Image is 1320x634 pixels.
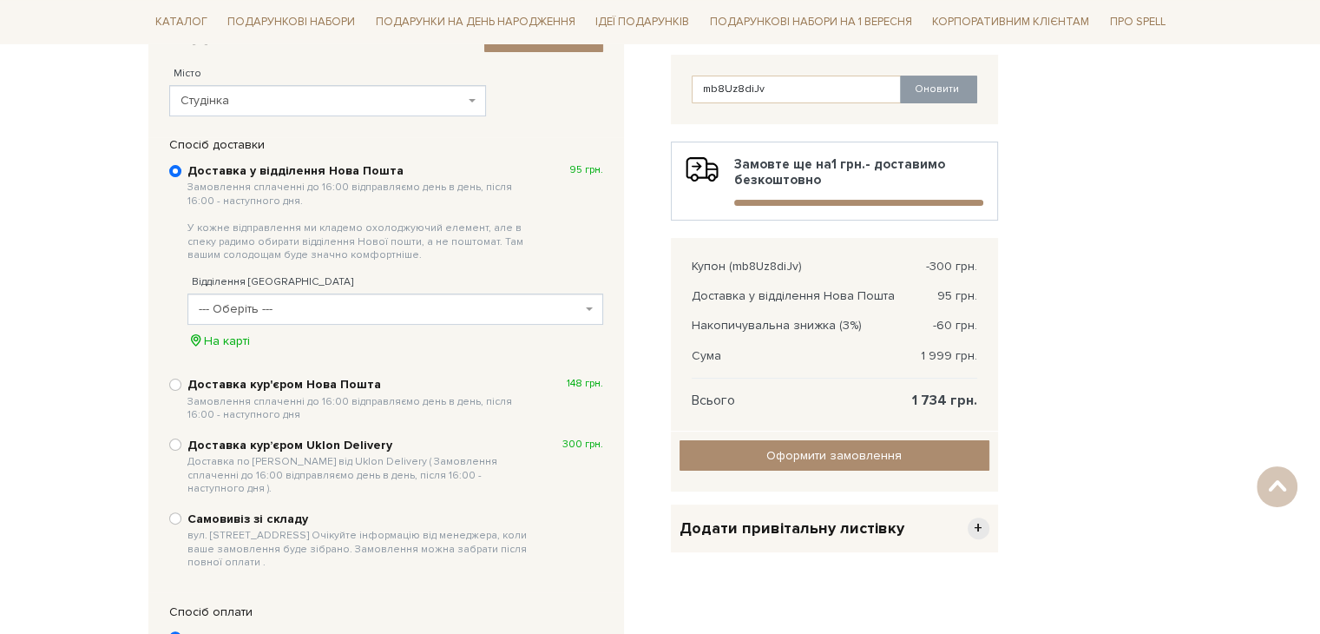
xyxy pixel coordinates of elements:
span: 95 грн. [569,163,603,177]
span: Сума [692,348,721,364]
span: Студінка [181,92,464,109]
span: --- Оберіть --- [187,294,603,325]
span: Накопичувальна знижка (3%) [692,318,862,334]
a: Про Spell [1103,9,1172,36]
span: Доставка по [PERSON_NAME] від Uklon Delivery ( Замовлення сплаченні до 16:00 відправляємо день в ... [187,455,534,496]
b: 1 грн. [831,156,865,172]
div: Спосіб доставки [161,137,612,153]
b: Доставка у відділення Нова Пошта [187,163,534,262]
span: Додати привітальну листівку [680,518,904,538]
span: Студінка [169,85,486,116]
span: --- Оберіть --- [199,300,581,318]
input: Введіть код купона [692,76,902,103]
span: + [968,518,989,539]
span: Змінити контакти [496,30,592,44]
a: Корпоративним клієнтам [925,7,1096,36]
span: Доставка у відділення Нова Пошта [692,288,895,304]
a: Подарунки на День народження [369,9,582,36]
span: вул. [STREET_ADDRESS] Очікуйте інформацію від менеджера, коли ваше замовлення буде зібрано. Замов... [187,529,534,570]
span: Замовлення сплаченні до 16:00 відправляємо день в день, після 16:00 - наступного дня [187,395,534,422]
span: Всього [692,393,735,408]
a: Подарункові набори на 1 Вересня [703,7,919,36]
div: Спосіб оплати [161,604,612,620]
label: Відділення [GEOGRAPHIC_DATA] [192,274,353,290]
span: Замовлення сплаченні до 16:00 відправляємо день в день, після 16:00 - наступного дня. У кожне від... [187,181,534,262]
button: Оновити [900,76,977,103]
span: 1 999 грн. [921,348,977,364]
div: Замовте ще на - доставимо безкоштовно [686,156,983,206]
div: На карті [187,334,603,349]
span: -300 грн. [926,259,977,274]
span: 1 734 грн. [912,393,977,408]
b: Самовивіз зі складу [187,512,534,570]
a: Ідеї подарунків [588,9,696,36]
a: Каталог [148,9,214,36]
input: Оформити замовлення [680,440,989,471]
span: 148 грн. [567,377,603,391]
label: Місто [174,66,201,82]
span: Купон (mb8Uz8diJv) [692,259,802,274]
a: Подарункові набори [220,9,362,36]
b: Доставка кур'єром Нова Пошта [187,377,534,421]
span: 300 грн. [562,438,603,452]
b: Доставка курʼєром Uklon Delivery [187,438,534,496]
span: 95 грн. [937,288,977,304]
span: -60 грн. [933,318,977,334]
